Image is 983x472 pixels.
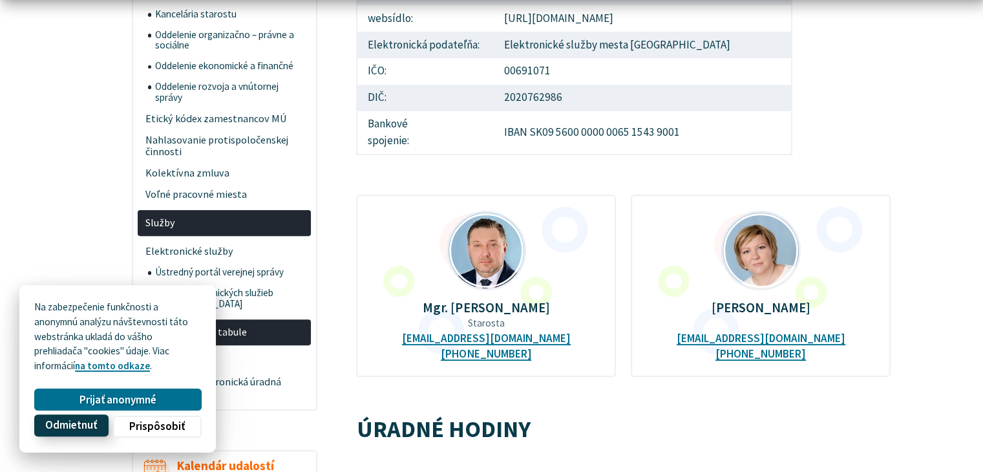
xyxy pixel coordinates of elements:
[34,414,108,436] button: Odmietnuť
[148,263,312,283] a: Ústredný portál verejnej správy
[79,393,156,407] span: Prijať anonymné
[145,350,304,372] span: Úradná tabuľa
[145,162,304,184] span: Kolektívna zmluva
[441,347,531,361] a: [PHONE_NUMBER]
[138,184,311,205] a: Voľné pracovné miesta
[138,162,311,184] a: Kolektívna zmluva
[155,56,304,77] span: Oddelenie ekonomické a finančné
[542,125,629,139] a: 09 5600 0000 0065
[34,389,201,411] button: Prijať anonymné
[45,419,97,433] span: Odmietnuť
[145,129,304,162] span: Nahlasovanie protispoločenskej činnosti
[138,210,311,237] a: Služby
[504,63,551,78] a: 00691071
[138,129,311,162] a: Nahlasovanie protispoločenskej činnosti
[145,241,304,263] span: Elektronické služby
[148,56,312,77] a: Oddelenie ekonomické a finančné
[449,213,525,289] img: Mgr.Ing. Miloš Ihnát_mini
[138,350,311,372] a: Úradná tabuľa
[145,322,304,343] span: Vývesky úradnej tabule
[357,5,494,32] td: websídlo:
[113,416,201,438] button: Prispôsobiť
[148,77,312,109] a: Oddelenie rozvoja a vnútornej správy
[652,300,870,315] p: [PERSON_NAME]
[145,184,304,205] span: Voľné pracovné miesta
[357,111,494,155] td: Bankové spojenie:
[631,125,680,139] a: 1543 9001
[34,300,201,374] p: Na zabezpečenie funkčnosti a anonymnú analýzu návštevnosti táto webstránka ukladá do vášho prehli...
[155,77,304,109] span: Oddelenie rozvoja a vnútornej správy
[145,372,304,405] span: Centrálna elektronická úradná tabuľa
[723,213,799,289] img: Zemková_a
[148,25,312,56] a: Oddelenie organizačno – právne a sociálne
[155,283,304,315] span: Portál elektronických služieb [GEOGRAPHIC_DATA]
[155,263,304,283] span: Ústredný portál verejnej správy
[145,108,304,129] span: Etický kódex zamestnancov MÚ
[357,32,494,58] td: Elektronická podateľňa:
[138,108,311,129] a: Etický kódex zamestnancov MÚ
[155,4,304,25] span: Kancelária starostu
[402,332,571,345] a: [EMAIL_ADDRESS][DOMAIN_NAME]
[494,5,792,32] td: [URL][DOMAIN_NAME]
[377,300,595,315] p: Mgr. [PERSON_NAME]
[148,283,312,315] a: Portál elektronických služieb [GEOGRAPHIC_DATA]
[145,212,304,233] span: Služby
[377,317,595,329] p: Starosta
[138,241,311,263] a: Elektronické služby
[148,4,312,25] a: Kancelária starostu
[677,332,845,345] a: [EMAIL_ADDRESS][DOMAIN_NAME]
[357,85,494,111] td: DIČ:
[494,111,792,155] td: IBAN SK
[357,58,494,85] td: IČO:
[155,25,304,56] span: Oddelenie organizačno – právne a sociálne
[129,420,185,433] span: Prispôsobiť
[715,347,806,361] a: [PHONE_NUMBER]
[138,319,311,346] a: Vývesky úradnej tabule
[356,414,530,444] strong: ÚRADNÉ HODINY
[75,359,150,372] a: na tomto odkaze
[138,372,311,405] a: Centrálna elektronická úradná tabuľa
[504,38,730,52] a: Elektronické služby mesta [GEOGRAPHIC_DATA]
[504,90,562,104] a: 2020762986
